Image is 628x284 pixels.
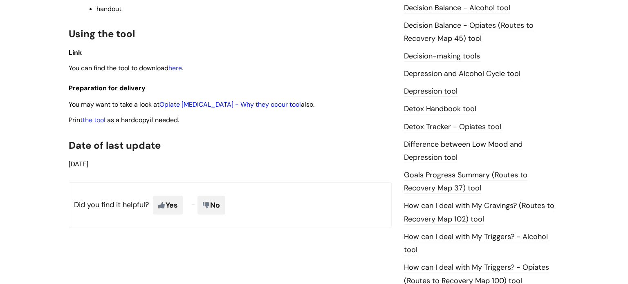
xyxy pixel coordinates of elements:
[404,170,527,194] a: Goals Progress Summary (Routes to Recovery Map 37) tool
[69,48,82,57] span: Link
[69,27,135,40] span: Using the tool
[168,64,182,72] a: here
[404,201,554,224] a: How can I deal with My Cravings? (Routes to Recovery Map 102) tool
[153,196,183,215] span: Yes
[404,51,480,62] a: Decision-making tools
[83,116,105,124] a: the tool
[159,100,301,109] a: Opiate [MEDICAL_DATA] - Why they occur tool
[69,84,146,92] span: Preparation for delivery
[69,100,314,109] span: You may want to take a look at also.
[69,160,88,168] span: [DATE]
[404,3,510,13] a: Decision Balance - Alcohol tool
[404,232,548,255] a: How can I deal with My Triggers? - Alcohol tool
[69,116,181,124] span: Print
[150,116,179,124] span: if needed.
[96,4,121,13] span: handout
[69,64,183,72] span: You can find the tool to download .
[404,104,476,114] a: Detox Handbook tool
[404,69,520,79] a: Depression and Alcohol Cycle tool
[69,182,392,228] p: Did you find it helpful?
[69,139,161,152] span: Date of last update
[404,20,534,44] a: Decision Balance - Opiates (Routes to Recovery Map 45) tool
[404,122,501,132] a: Detox Tracker - Opiates tool
[197,196,225,215] span: No
[404,139,523,163] a: Difference between Low Mood and Depression tool
[107,116,150,124] span: as a hardcopy
[404,86,458,97] a: Depression tool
